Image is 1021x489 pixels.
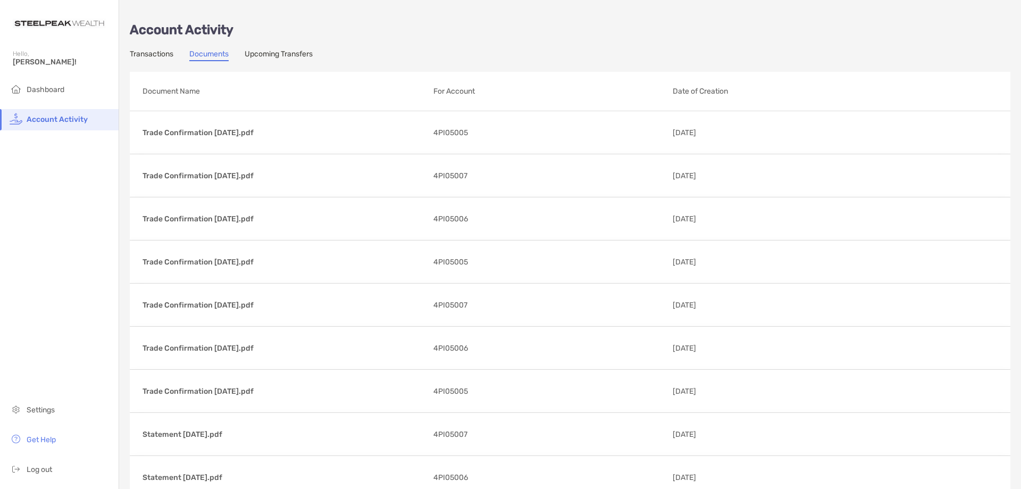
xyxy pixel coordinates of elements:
[27,405,55,415] span: Settings
[433,385,468,398] span: 4PI05005
[27,85,64,94] span: Dashboard
[130,49,173,61] a: Transactions
[143,212,425,226] p: Trade Confirmation [DATE].pdf
[27,465,52,474] span: Log out
[143,299,425,312] p: Trade Confirmation [DATE].pdf
[433,255,468,269] span: 4PI05005
[13,4,106,43] img: Zoe Logo
[143,471,425,484] p: Statement [DATE].pdf
[673,212,801,226] p: [DATE]
[673,471,801,484] p: [DATE]
[673,299,801,312] p: [DATE]
[433,299,467,312] span: 4PI05007
[433,471,468,484] span: 4PI05006
[433,126,468,139] span: 4PI05005
[673,385,801,398] p: [DATE]
[27,115,88,124] span: Account Activity
[673,255,801,269] p: [DATE]
[433,342,468,355] span: 4PI05006
[143,342,425,355] p: Trade Confirmation [DATE].pdf
[143,169,425,183] p: Trade Confirmation [DATE].pdf
[245,49,313,61] a: Upcoming Transfers
[10,433,22,445] img: get-help icon
[673,85,929,98] p: Date of Creation
[673,342,801,355] p: [DATE]
[433,85,664,98] p: For Account
[673,169,801,183] p: [DATE]
[27,435,56,444] span: Get Help
[143,255,425,269] p: Trade Confirmation [DATE].pdf
[143,126,425,139] p: Trade Confirmation [DATE].pdf
[10,112,22,125] img: activity icon
[143,385,425,398] p: Trade Confirmation [DATE].pdf
[673,428,801,441] p: [DATE]
[10,82,22,95] img: household icon
[433,212,468,226] span: 4PI05006
[10,462,22,475] img: logout icon
[189,49,229,61] a: Documents
[143,428,425,441] p: Statement [DATE].pdf
[673,126,801,139] p: [DATE]
[433,428,467,441] span: 4PI05007
[13,57,112,67] span: [PERSON_NAME]!
[143,85,425,98] p: Document Name
[10,403,22,416] img: settings icon
[130,23,1010,37] p: Account Activity
[433,169,467,183] span: 4PI05007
